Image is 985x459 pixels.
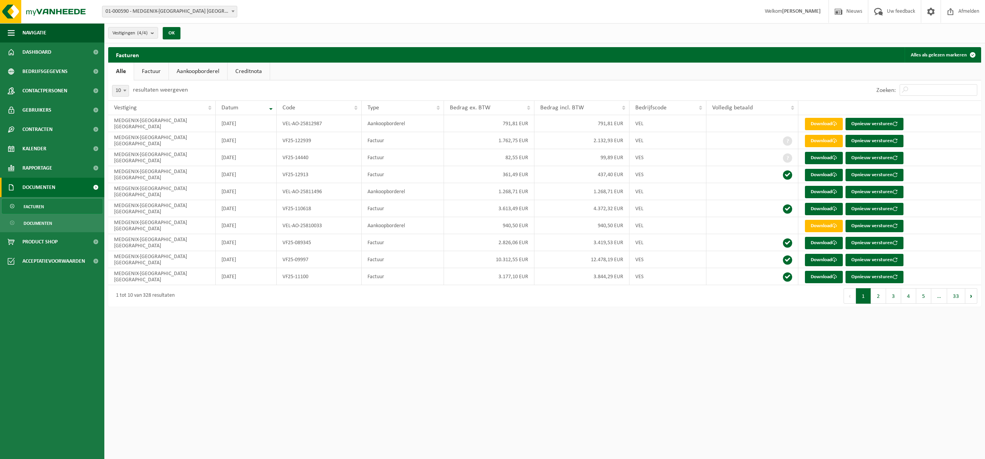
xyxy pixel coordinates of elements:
td: 1.268,71 EUR [534,183,630,200]
a: Documenten [2,216,102,230]
button: Opnieuw versturen [846,271,903,283]
td: VEL [629,200,706,217]
td: VES [629,149,706,166]
span: Code [282,105,295,111]
td: [DATE] [216,234,277,251]
span: 01-000590 - MEDGENIX-BENELUX NV - WEVELGEM [102,6,237,17]
td: 361,49 EUR [444,166,534,183]
td: VF25-09997 [277,251,362,268]
span: Facturen [24,199,44,214]
button: 3 [886,288,901,304]
a: Factuur [134,63,168,80]
a: Facturen [2,199,102,214]
td: VEL-AO-25810033 [277,217,362,234]
span: Type [367,105,379,111]
td: VF25-122939 [277,132,362,149]
span: Navigatie [22,23,46,42]
button: Opnieuw versturen [846,118,903,130]
td: Aankoopborderel [362,115,444,132]
span: Contracten [22,120,53,139]
span: Documenten [24,216,52,231]
div: 1 tot 10 van 328 resultaten [112,289,175,303]
strong: [PERSON_NAME] [782,8,821,14]
td: 791,81 EUR [444,115,534,132]
td: 10.312,55 EUR [444,251,534,268]
span: Product Shop [22,232,58,252]
td: [DATE] [216,217,277,234]
count: (4/4) [137,31,148,36]
td: VES [629,251,706,268]
span: Rapportage [22,158,52,178]
span: Kalender [22,139,46,158]
a: Download [805,237,843,249]
td: MEDGENIX-[GEOGRAPHIC_DATA] [GEOGRAPHIC_DATA] [108,217,216,234]
button: OK [163,27,180,39]
label: Zoeken: [876,87,896,93]
td: 1.762,75 EUR [444,132,534,149]
td: MEDGENIX-[GEOGRAPHIC_DATA] [GEOGRAPHIC_DATA] [108,132,216,149]
button: Opnieuw versturen [846,220,903,232]
td: 791,81 EUR [534,115,630,132]
td: VF25-089345 [277,234,362,251]
button: Opnieuw versturen [846,152,903,164]
td: Factuur [362,166,444,183]
td: 4.372,32 EUR [534,200,630,217]
td: [DATE] [216,166,277,183]
td: [DATE] [216,149,277,166]
a: Download [805,186,843,198]
span: Volledig betaald [712,105,753,111]
button: Vestigingen(4/4) [108,27,158,39]
button: Opnieuw versturen [846,203,903,215]
button: Opnieuw versturen [846,169,903,181]
td: MEDGENIX-[GEOGRAPHIC_DATA] [GEOGRAPHIC_DATA] [108,234,216,251]
button: 4 [901,288,916,304]
span: Bedrijfsgegevens [22,62,68,81]
span: … [931,288,947,304]
span: 10 [112,85,129,96]
td: MEDGENIX-[GEOGRAPHIC_DATA] [GEOGRAPHIC_DATA] [108,183,216,200]
td: VEL [629,234,706,251]
td: VES [629,166,706,183]
td: Factuur [362,200,444,217]
span: Dashboard [22,42,51,62]
a: Download [805,220,843,232]
span: Vestiging [114,105,137,111]
td: [DATE] [216,183,277,200]
td: 1.268,71 EUR [444,183,534,200]
td: VF25-14440 [277,149,362,166]
a: Download [805,118,843,130]
td: [DATE] [216,115,277,132]
button: 5 [916,288,931,304]
span: Bedrag ex. BTW [450,105,490,111]
label: resultaten weergeven [133,87,188,93]
td: VEL-AO-25812987 [277,115,362,132]
td: Factuur [362,251,444,268]
a: Download [805,271,843,283]
td: 3.177,10 EUR [444,268,534,285]
span: Bedrag incl. BTW [540,105,584,111]
a: Download [805,169,843,181]
td: 99,89 EUR [534,149,630,166]
td: [DATE] [216,251,277,268]
td: VEL [629,115,706,132]
td: Factuur [362,234,444,251]
td: VEL [629,217,706,234]
a: Aankoopborderel [169,63,227,80]
td: 12.478,19 EUR [534,251,630,268]
td: MEDGENIX-[GEOGRAPHIC_DATA] [GEOGRAPHIC_DATA] [108,268,216,285]
span: Contactpersonen [22,81,67,100]
td: [DATE] [216,132,277,149]
td: 2.132,93 EUR [534,132,630,149]
a: Creditnota [228,63,270,80]
td: 3.419,53 EUR [534,234,630,251]
button: 2 [871,288,886,304]
button: Next [965,288,977,304]
a: Download [805,152,843,164]
td: 82,55 EUR [444,149,534,166]
td: VEL [629,183,706,200]
td: MEDGENIX-[GEOGRAPHIC_DATA] [GEOGRAPHIC_DATA] [108,200,216,217]
button: Opnieuw versturen [846,186,903,198]
button: Opnieuw versturen [846,237,903,249]
td: 940,50 EUR [444,217,534,234]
